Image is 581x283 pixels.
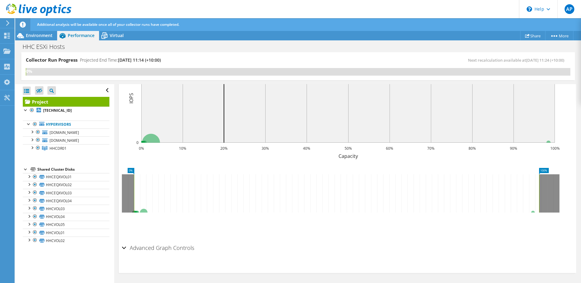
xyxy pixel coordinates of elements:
[23,128,109,136] a: [DOMAIN_NAME]
[43,108,72,113] b: [TECHNICAL_ID]
[122,242,194,254] h2: Advanced Graph Controls
[110,32,124,38] span: Virtual
[23,144,109,152] a: HHCDR01
[565,4,574,14] span: AP
[136,140,139,145] text: 0
[386,146,393,151] text: 60%
[23,229,109,237] a: HHCVOL01
[68,32,95,38] span: Performance
[23,121,109,128] a: Hypervisors
[520,31,545,40] a: Share
[23,205,109,213] a: HHCVOL03
[468,57,567,63] span: Next recalculation available at
[262,146,269,151] text: 30%
[50,138,79,143] span: [DOMAIN_NAME]
[37,166,109,173] div: Shared Cluster Disks
[179,146,186,151] text: 10%
[510,146,517,151] text: 90%
[26,32,53,38] span: Environment
[139,146,144,151] text: 0%
[527,6,532,12] svg: \n
[545,31,573,40] a: More
[50,130,79,135] span: [DOMAIN_NAME]
[23,97,109,107] a: Project
[550,146,559,151] text: 100%
[23,197,109,205] a: HHCEQXVOL04
[338,153,358,159] text: Capacity
[469,146,476,151] text: 80%
[50,146,67,151] span: HHCDR01
[220,146,228,151] text: 20%
[118,57,161,63] span: [DATE] 11:14 (+10:00)
[427,146,435,151] text: 70%
[80,57,161,63] h4: Projected End Time:
[37,22,179,27] span: Additional analysis will be available once all of your collector runs have completed.
[20,43,74,50] h1: HHC ESXi Hosts
[128,93,135,104] text: IOPS
[23,136,109,144] a: [DOMAIN_NAME]
[23,181,109,189] a: HHCEQXVOL02
[23,213,109,221] a: HHCVOL04
[345,146,352,151] text: 50%
[23,237,109,244] a: HHCVOL02
[526,57,564,63] span: [DATE] 11:24 (+10:00)
[23,221,109,229] a: HHCVOL05
[23,189,109,197] a: HHCEQXVOL03
[23,107,109,114] a: [TECHNICAL_ID]
[23,173,109,181] a: HHCEQXVOL01
[303,146,310,151] text: 40%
